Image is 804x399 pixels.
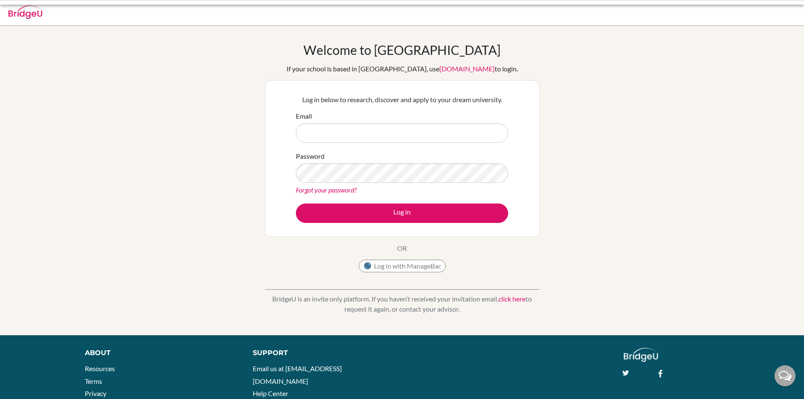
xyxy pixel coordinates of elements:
[85,348,234,358] div: About
[296,204,508,223] button: Log in
[397,243,407,253] p: OR
[303,42,501,57] h1: Welcome to [GEOGRAPHIC_DATA]
[253,348,392,358] div: Support
[253,389,288,397] a: Help Center
[265,294,539,314] p: BridgeU is an invite only platform. If you haven’t received your invitation email, to request it ...
[439,65,495,73] a: [DOMAIN_NAME]
[85,389,106,397] a: Privacy
[296,95,508,105] p: Log in below to research, discover and apply to your dream university.
[624,348,658,362] img: logo_white@2x-f4f0deed5e89b7ecb1c2cc34c3e3d731f90f0f143d5ea2071677605dd97b5244.png
[296,151,325,161] label: Password
[498,295,525,303] a: click here
[253,364,342,385] a: Email us at [EMAIL_ADDRESS][DOMAIN_NAME]
[359,260,446,272] button: Log in with ManageBac
[296,111,312,121] label: Email
[287,64,518,74] div: If your school is based in [GEOGRAPHIC_DATA], use to login.
[8,5,42,19] img: Bridge-U
[85,377,102,385] a: Terms
[296,186,357,194] a: Forgot your password?
[85,364,115,372] a: Resources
